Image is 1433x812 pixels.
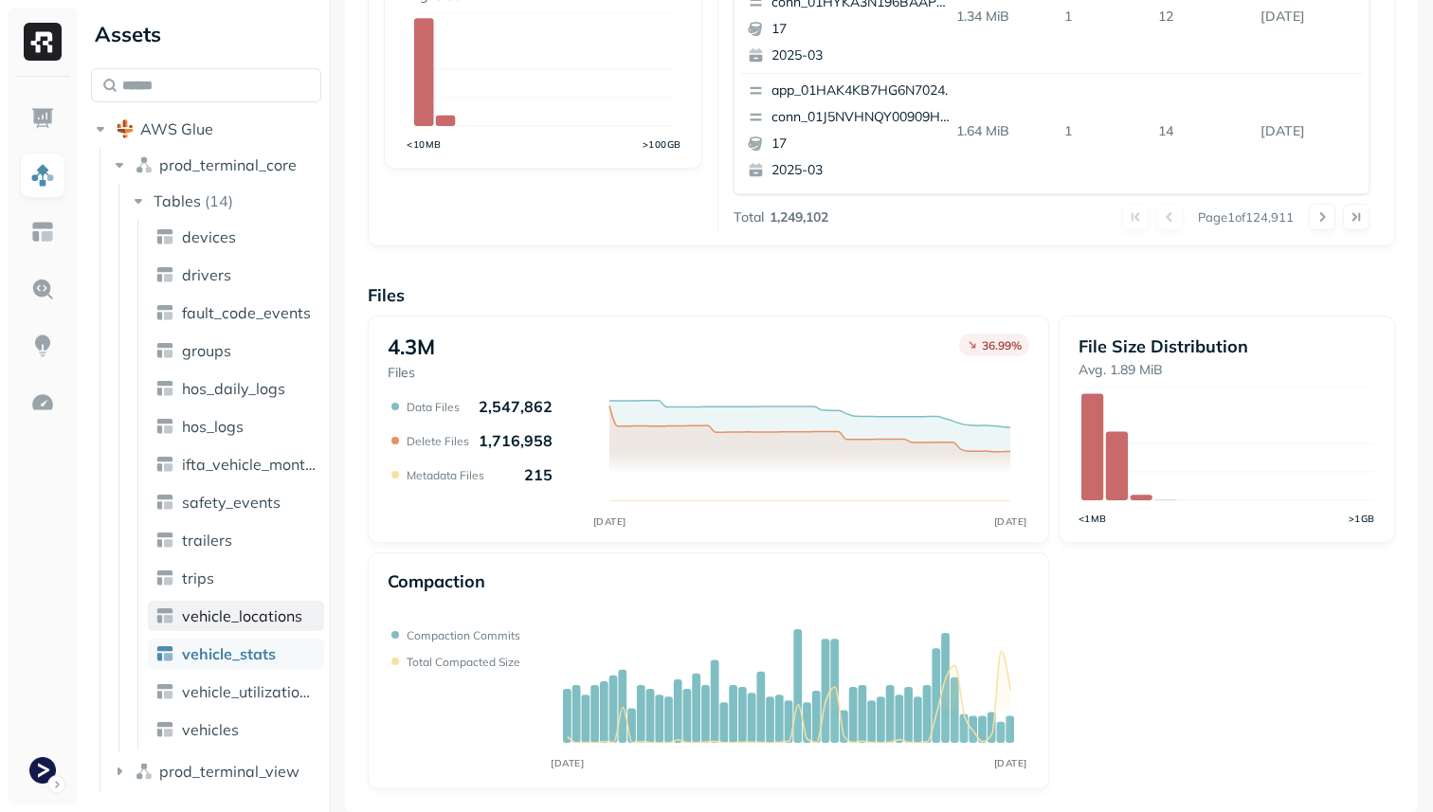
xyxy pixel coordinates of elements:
a: devices [148,222,324,252]
img: namespace [135,762,154,781]
button: app_01HAK4KB7HG6N7024210G3S8D5conn_01J5NVHNQY00909HTYAP412NDK172025-03 [740,74,964,188]
span: vehicle_utilization_day [182,682,317,701]
img: table [155,682,174,701]
tspan: [DATE] [993,515,1026,528]
img: table [155,341,174,360]
span: vehicle_locations [182,606,302,625]
tspan: <1MB [1079,513,1107,524]
p: ( 14 ) [205,191,233,210]
a: vehicles [148,714,324,745]
p: Page 1 of 124,911 [1198,208,1294,226]
a: hos_logs [148,411,324,442]
img: table [155,531,174,550]
button: Tables(14) [129,186,323,216]
span: vehicle_stats [182,644,276,663]
p: Files [368,284,1395,306]
span: safety_events [182,493,281,512]
img: namespace [135,155,154,174]
span: prod_terminal_view [159,762,299,781]
a: vehicle_stats [148,639,324,669]
a: groups [148,335,324,366]
p: Compaction commits [407,628,520,642]
p: 2025-03 [771,161,955,180]
tspan: [DATE] [551,757,584,769]
img: Insights [30,334,55,358]
img: Terminal [29,757,56,784]
span: vehicles [182,720,239,739]
img: Dashboard [30,106,55,131]
tspan: [DATE] [592,515,626,528]
p: Avg. 1.89 MiB [1079,361,1375,379]
p: Total [734,208,764,226]
p: 17 [771,20,955,39]
p: Oct 3, 2025 [1253,115,1363,148]
p: 1.64 MiB [949,115,1058,148]
img: Assets [30,163,55,188]
p: Delete Files [407,434,469,448]
img: Ryft [24,23,62,61]
p: Compaction [388,570,485,592]
p: Files [388,364,435,382]
tspan: <10MB [407,138,442,150]
p: 2025-03 [771,46,955,65]
a: vehicle_locations [148,601,324,631]
p: 1 [1057,115,1151,148]
p: 1,716,958 [479,431,553,450]
a: safety_events [148,487,324,517]
p: 1,249,102 [770,208,828,226]
a: trips [148,563,324,593]
button: AWS Glue [91,114,321,144]
a: trailers [148,525,324,555]
p: File Size Distribution [1079,335,1375,357]
span: trips [182,568,214,587]
p: app_01HAK4KB7HG6N7024210G3S8D5 [771,81,955,100]
span: ifta_vehicle_months [182,455,317,474]
button: prod_terminal_core [110,150,322,180]
span: devices [182,227,236,246]
img: root [116,119,135,138]
img: table [155,265,174,284]
p: 215 [524,465,553,484]
span: hos_daily_logs [182,379,285,398]
div: Assets [91,19,321,49]
img: table [155,227,174,246]
span: Tables [154,191,201,210]
img: table [155,644,174,663]
p: Data Files [407,400,460,414]
span: hos_logs [182,417,244,436]
a: ifta_vehicle_months [148,449,324,479]
img: table [155,720,174,739]
img: table [155,493,174,512]
p: 2,547,862 [479,397,553,416]
img: table [155,303,174,322]
span: prod_terminal_core [159,155,297,174]
p: Metadata Files [407,468,484,482]
span: AWS Glue [140,119,213,138]
img: table [155,379,174,398]
img: Optimization [30,390,55,415]
p: 36.99 % [982,338,1022,352]
p: 4.3M [388,334,435,360]
tspan: [DATE] [994,757,1027,769]
p: 14 [1151,115,1253,148]
p: Total compacted size [407,655,520,669]
img: table [155,455,174,474]
a: hos_daily_logs [148,373,324,404]
img: Asset Explorer [30,220,55,244]
span: trailers [182,531,232,550]
button: prod_terminal_view [110,756,322,786]
a: fault_code_events [148,298,324,328]
span: fault_code_events [182,303,311,322]
a: drivers [148,260,324,290]
p: 17 [771,135,955,153]
span: groups [182,341,231,360]
tspan: >1GB [1349,513,1375,524]
span: drivers [182,265,231,284]
p: conn_01J5NVHNQY00909HTYAP412NDK [771,108,955,127]
a: vehicle_utilization_day [148,677,324,707]
img: table [155,568,174,587]
img: table [155,606,174,625]
tspan: >100GB [643,138,681,150]
img: table [155,417,174,436]
img: Query Explorer [30,277,55,301]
